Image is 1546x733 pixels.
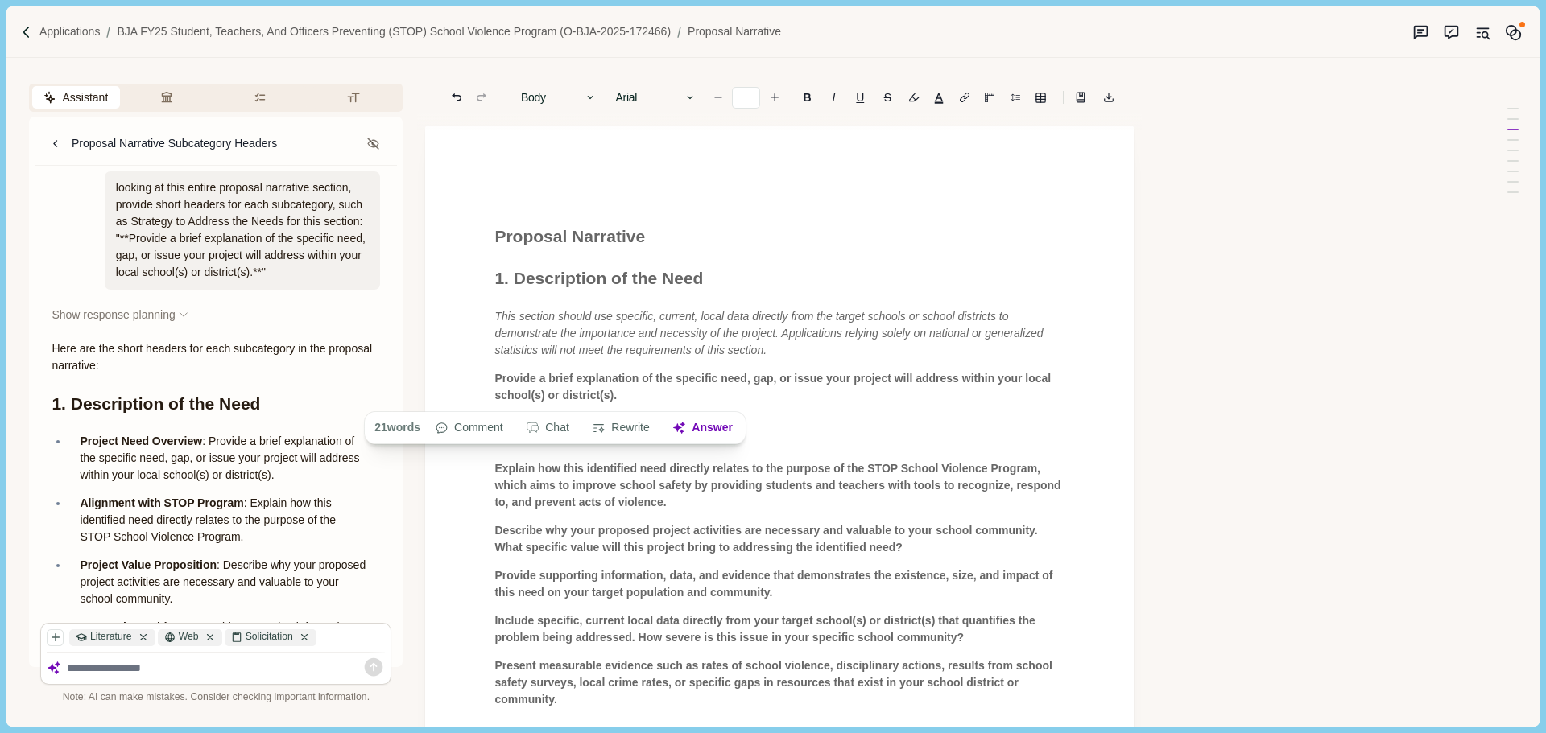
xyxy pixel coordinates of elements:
div: Note: AI can make mistakes. Consider checking important information. [40,690,391,705]
span: Provide supporting information, data, and evidence that demonstrates the existence, size, and imp... [494,569,1056,599]
img: Forward slash icon [671,25,688,39]
button: Chat [518,417,578,439]
button: Undo [445,86,468,109]
button: Line height [1069,86,1092,109]
button: Rewrite [584,417,659,439]
button: Line height [1029,86,1052,109]
button: U [848,86,873,109]
button: Export to docx [1097,86,1120,109]
button: Answer [664,417,742,439]
div: looking at this entire proposal narrative section, provide short headers for each subcategory, su... [105,171,381,290]
button: I [822,86,845,109]
span: Provide a brief explanation of the specific need, gap, or issue your project will address within ... [494,372,1054,402]
button: Decrease font size [707,86,730,109]
button: Comment [426,417,511,439]
button: Increase font size [763,86,786,109]
a: Applications [39,23,101,40]
button: S [875,86,899,109]
s: S [884,92,891,103]
p: : Explain how this identified need directly relates to the purpose of the STOP School Violence Pr... [80,495,369,546]
span: Explain how this identified need directly relates to the purpose of the STOP School Violence Prog... [494,462,1064,509]
span: 1. Description of the Need [494,269,703,287]
button: Body [513,86,605,109]
span: Show response planning [52,307,175,323]
strong: Supporting Evidence [80,620,192,633]
span: This section should use specific, current, local data directly from the target schools or school ... [494,310,1046,356]
u: U [856,92,864,103]
strong: Alignment with STOP Program [80,496,243,509]
button: B [795,86,820,109]
p: Here are the short headers for each subcategory in the proposal narrative: [52,340,380,374]
img: Forward slash icon [19,25,34,39]
strong: Project Need Overview [80,434,202,447]
div: Solicitation [225,629,316,646]
a: Proposal Narrative [688,23,781,40]
span: Assistant [62,89,108,106]
span: Include specific, current local data directly from your target school(s) or district(s) that quan... [494,614,1038,644]
div: Web [158,629,221,646]
i: I [833,92,836,103]
span: Present measurable evidence such as rates of school violence, disciplinary actions, results from ... [494,659,1055,706]
b: B [804,92,812,103]
img: Forward slash icon [100,25,117,39]
div: Literature [69,629,155,646]
div: Proposal Narrative Subcategory Headers [72,135,277,152]
strong: Project Value Proposition [80,558,217,571]
a: BJA FY25 Student, Teachers, and Officers Preventing (STOP) School Violence Program (O-BJA-2025-17... [117,23,671,40]
p: : Describe why your proposed project activities are necessary and valuable to your school community. [80,557,369,607]
p: : Provide a brief explanation of the specific need, gap, or issue your project will address withi... [80,433,369,484]
button: Line height [953,86,976,109]
button: Arial [607,86,704,109]
button: Line height [1004,86,1027,109]
button: Redo [470,86,493,109]
button: Adjust margins [978,86,1001,109]
p: : Provide supporting information, data, and evidence that demonstrates the existence, size, and i... [80,619,369,669]
span: Proposal Narrative [494,227,645,245]
span: Describe why your proposed project activities are necessary and valuable to your school community... [494,524,1040,554]
h1: 1. Description of the Need [52,391,380,417]
div: 21 words [370,417,421,439]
